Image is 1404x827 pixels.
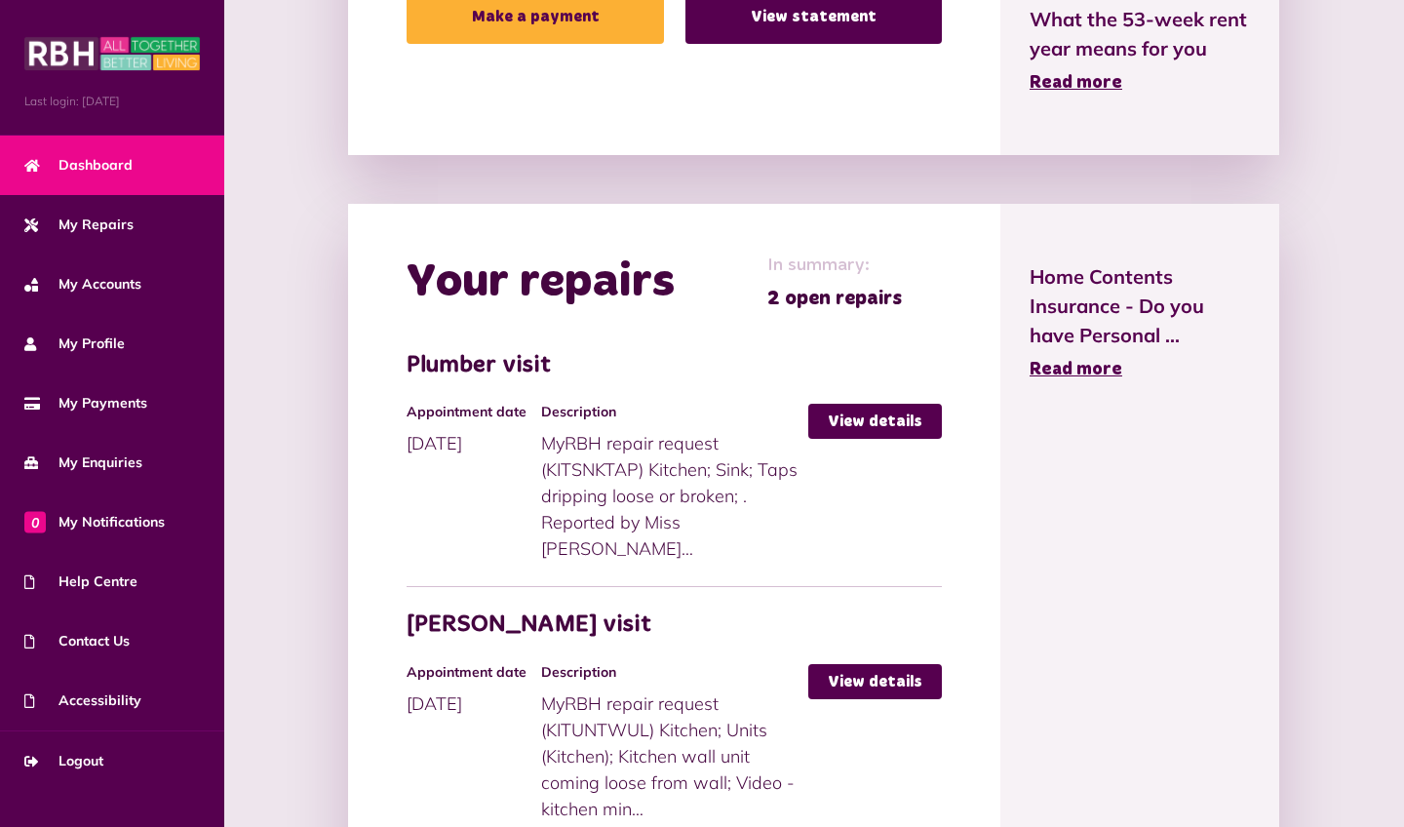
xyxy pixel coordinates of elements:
[24,393,147,413] span: My Payments
[24,511,46,532] span: 0
[24,155,133,176] span: Dashboard
[407,611,941,640] h3: [PERSON_NAME] visit
[24,34,200,73] img: MyRBH
[1030,5,1250,97] a: What the 53-week rent year means for you Read more
[1030,262,1250,383] a: Home Contents Insurance - Do you have Personal ... Read more
[808,404,942,439] a: View details
[541,664,799,681] h4: Description
[407,664,530,681] h4: Appointment date
[767,253,902,279] span: In summary:
[407,664,540,717] div: [DATE]
[24,274,141,295] span: My Accounts
[1030,5,1250,63] span: What the 53-week rent year means for you
[24,690,141,711] span: Accessibility
[24,334,125,354] span: My Profile
[24,571,137,592] span: Help Centre
[541,404,808,562] div: MyRBH repair request (KITSNKTAP) Kitchen; Sink; Taps dripping loose or broken; . Reported by Miss...
[407,352,941,380] h3: Plumber visit
[24,93,200,110] span: Last login: [DATE]
[24,512,165,532] span: My Notifications
[24,453,142,473] span: My Enquiries
[1030,74,1122,92] span: Read more
[541,664,808,822] div: MyRBH repair request (KITUNTWUL) Kitchen; Units (Kitchen); Kitchen wall unit coming loose from wa...
[541,404,799,420] h4: Description
[407,255,675,311] h2: Your repairs
[1030,262,1250,350] span: Home Contents Insurance - Do you have Personal ...
[767,284,902,313] span: 2 open repairs
[808,664,942,699] a: View details
[24,631,130,651] span: Contact Us
[24,215,134,235] span: My Repairs
[407,404,530,420] h4: Appointment date
[24,751,103,771] span: Logout
[1030,361,1122,378] span: Read more
[407,404,540,456] div: [DATE]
